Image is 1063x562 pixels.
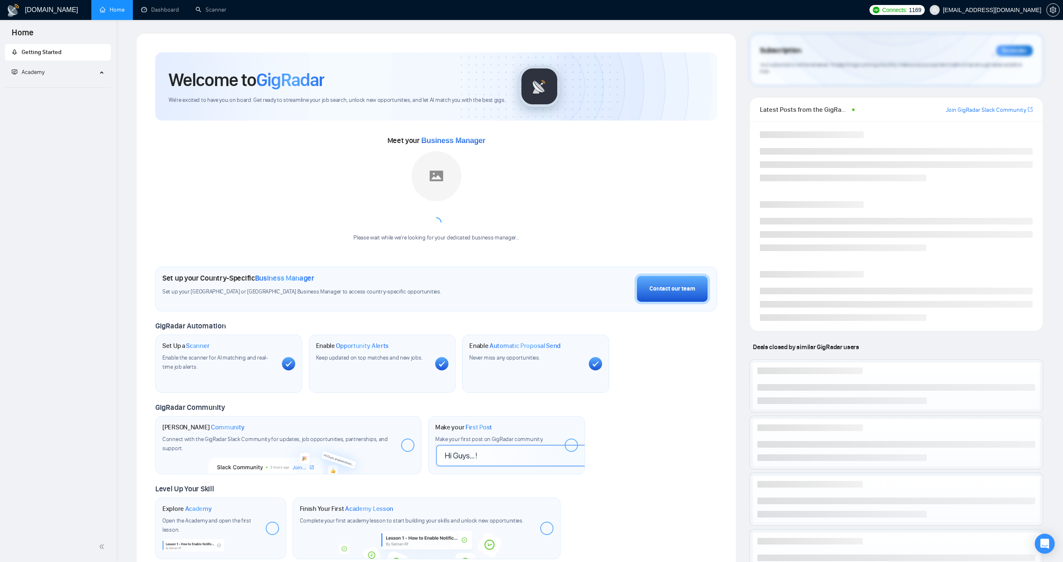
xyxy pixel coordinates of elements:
[435,423,492,431] h1: Make your
[5,27,40,44] span: Home
[465,423,492,431] span: First Post
[421,136,485,145] span: Business Manager
[162,342,209,350] h1: Set Up a
[22,49,61,56] span: Getting Started
[12,49,17,55] span: rocket
[490,342,561,350] span: Automatic Proposal Send
[946,106,1026,115] a: Join GigRadar Slack Community
[5,84,111,89] li: Academy Homepage
[169,69,324,91] h1: Welcome to
[882,5,907,15] span: Connects:
[169,96,505,104] span: We're excited to have you on board. Get ready to streamline your job search, unlock new opportuni...
[435,436,543,443] span: Make your first post on GigRadar community.
[99,542,107,551] span: double-left
[932,7,938,13] span: user
[22,69,44,76] span: Academy
[162,288,491,296] span: Set up your [GEOGRAPHIC_DATA] or [GEOGRAPHIC_DATA] Business Manager to access country-specific op...
[155,321,225,330] span: GigRadar Automation
[1035,534,1055,554] div: Open Intercom Messenger
[760,104,850,115] span: Latest Posts from the GigRadar Community
[211,423,245,431] span: Community
[209,436,368,474] img: slackcommunity-bg.png
[155,403,225,412] span: GigRadar Community
[316,342,389,350] h1: Enable
[1028,106,1033,113] a: export
[162,505,212,513] h1: Explore
[155,484,214,493] span: Level Up Your Skill
[1046,3,1060,17] button: setting
[634,274,710,304] button: Contact our team
[649,284,695,293] div: Contact our team
[431,217,441,227] span: loading
[1046,7,1060,13] a: setting
[345,505,393,513] span: Academy Lesson
[411,151,461,201] img: placeholder.png
[255,274,314,283] span: Business Manager
[185,505,212,513] span: Academy
[749,340,862,354] span: Deals closed by similar GigRadar users
[162,354,268,370] span: Enable the scanner for AI matching and real-time job alerts.
[519,66,560,107] img: gigradar-logo.png
[760,62,1021,75] span: Your subscription will be renewed. To keep things running smoothly, make sure your payment method...
[7,4,20,17] img: logo
[333,531,520,559] img: academy-bg.png
[348,234,524,242] div: Please wait while we're looking for your dedicated business manager...
[256,69,324,91] span: GigRadar
[387,136,485,145] span: Meet your
[873,7,879,13] img: upwork-logo.png
[12,69,44,76] span: Academy
[162,517,251,533] span: Open the Academy and open the first lesson.
[469,354,540,361] span: Never miss any opportunities.
[162,274,314,283] h1: Set up your Country-Specific
[909,5,921,15] span: 1169
[12,69,17,75] span: fund-projection-screen
[141,6,179,13] a: dashboardDashboard
[186,342,209,350] span: Scanner
[469,342,561,350] h1: Enable
[996,45,1033,56] div: Reminder
[100,6,125,13] a: homeHome
[316,354,423,361] span: Keep updated on top matches and new jobs.
[300,505,393,513] h1: Finish Your First
[336,342,389,350] span: Opportunity Alerts
[196,6,226,13] a: searchScanner
[162,436,388,452] span: Connect with the GigRadar Slack Community for updates, job opportunities, partnerships, and support.
[300,517,524,524] span: Complete your first academy lesson to start building your skills and unlock new opportunities.
[760,44,801,58] span: Subscription
[162,423,245,431] h1: [PERSON_NAME]
[5,44,111,61] li: Getting Started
